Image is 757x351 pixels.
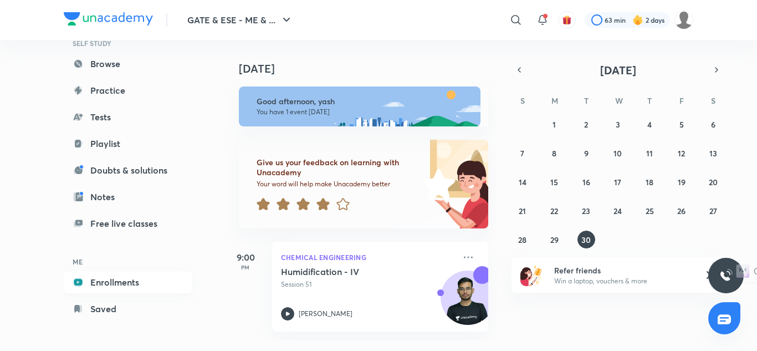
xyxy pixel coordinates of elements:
button: September 11, 2025 [641,144,658,162]
a: Doubts & solutions [64,159,192,181]
abbr: Wednesday [615,95,623,106]
abbr: September 6, 2025 [711,119,715,130]
abbr: September 30, 2025 [581,235,591,245]
h4: [DATE] [239,62,499,75]
button: September 27, 2025 [704,202,722,220]
p: Chemical Engineering [281,251,455,264]
img: referral [520,264,543,286]
abbr: September 4, 2025 [647,119,652,130]
abbr: September 13, 2025 [709,148,717,159]
img: streak [632,14,643,26]
button: September 23, 2025 [577,202,595,220]
button: September 25, 2025 [641,202,658,220]
abbr: September 26, 2025 [677,206,686,216]
abbr: September 17, 2025 [614,177,621,187]
abbr: September 10, 2025 [613,148,622,159]
a: Company Logo [64,12,153,28]
a: Browse [64,53,192,75]
button: September 3, 2025 [609,115,627,133]
button: September 21, 2025 [514,202,531,220]
img: feedback_image [385,140,488,228]
button: September 26, 2025 [673,202,690,220]
button: September 5, 2025 [673,115,690,133]
abbr: September 28, 2025 [518,235,526,245]
button: September 19, 2025 [673,173,690,191]
abbr: Saturday [711,95,715,106]
abbr: September 19, 2025 [678,177,686,187]
abbr: Friday [679,95,684,106]
img: afternoon [239,87,480,126]
abbr: September 25, 2025 [646,206,654,216]
abbr: September 29, 2025 [550,235,559,245]
h6: ME [64,252,192,271]
p: PM [223,264,268,271]
abbr: September 11, 2025 [646,148,653,159]
button: September 29, 2025 [545,231,563,248]
abbr: Thursday [647,95,652,106]
button: September 8, 2025 [545,144,563,162]
button: September 13, 2025 [704,144,722,162]
h5: 9:00 [223,251,268,264]
abbr: September 24, 2025 [613,206,622,216]
a: Saved [64,298,192,320]
abbr: September 23, 2025 [582,206,590,216]
img: Company Logo [64,12,153,26]
a: Tests [64,106,192,128]
p: You have 1 event [DATE] [257,108,470,116]
button: September 30, 2025 [577,231,595,248]
h6: Give us your feedback on learning with Unacademy [257,157,418,177]
a: Free live classes [64,212,192,235]
button: September 22, 2025 [545,202,563,220]
abbr: September 7, 2025 [520,148,524,159]
button: September 17, 2025 [609,173,627,191]
abbr: September 8, 2025 [552,148,556,159]
button: September 9, 2025 [577,144,595,162]
abbr: September 12, 2025 [678,148,685,159]
h5: Humidification - IV [281,266,419,277]
p: Your word will help make Unacademy better [257,180,418,189]
abbr: September 16, 2025 [582,177,590,187]
p: Session 51 [281,279,455,289]
abbr: September 3, 2025 [616,119,620,130]
h6: Good afternoon, yash [257,96,470,106]
button: [DATE] [527,62,709,78]
img: avatar [562,15,572,25]
button: September 16, 2025 [577,173,595,191]
abbr: September 2, 2025 [584,119,588,130]
abbr: September 1, 2025 [553,119,556,130]
button: September 18, 2025 [641,173,658,191]
span: [DATE] [600,63,636,78]
p: Win a laptop, vouchers & more [554,276,690,286]
abbr: Tuesday [584,95,589,106]
abbr: Sunday [520,95,525,106]
button: September 2, 2025 [577,115,595,133]
h6: Refer friends [554,264,690,276]
abbr: September 20, 2025 [709,177,718,187]
abbr: September 14, 2025 [519,177,526,187]
a: Practice [64,79,192,101]
a: Playlist [64,133,192,155]
button: September 15, 2025 [545,173,563,191]
button: September 28, 2025 [514,231,531,248]
abbr: September 5, 2025 [679,119,684,130]
abbr: September 9, 2025 [584,148,589,159]
button: September 6, 2025 [704,115,722,133]
button: September 12, 2025 [673,144,690,162]
button: September 20, 2025 [704,173,722,191]
button: avatar [558,11,576,29]
abbr: September 18, 2025 [646,177,653,187]
a: Notes [64,186,192,208]
abbr: September 21, 2025 [519,206,526,216]
a: Enrollments [64,271,192,293]
abbr: September 22, 2025 [550,206,558,216]
button: September 7, 2025 [514,144,531,162]
p: [PERSON_NAME] [299,309,352,319]
abbr: September 15, 2025 [550,177,558,187]
h6: SELF STUDY [64,34,192,53]
abbr: Monday [551,95,558,106]
button: September 24, 2025 [609,202,627,220]
button: September 1, 2025 [545,115,563,133]
button: GATE & ESE - ME & ... [181,9,300,31]
img: ttu [719,269,733,282]
abbr: September 27, 2025 [709,206,717,216]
